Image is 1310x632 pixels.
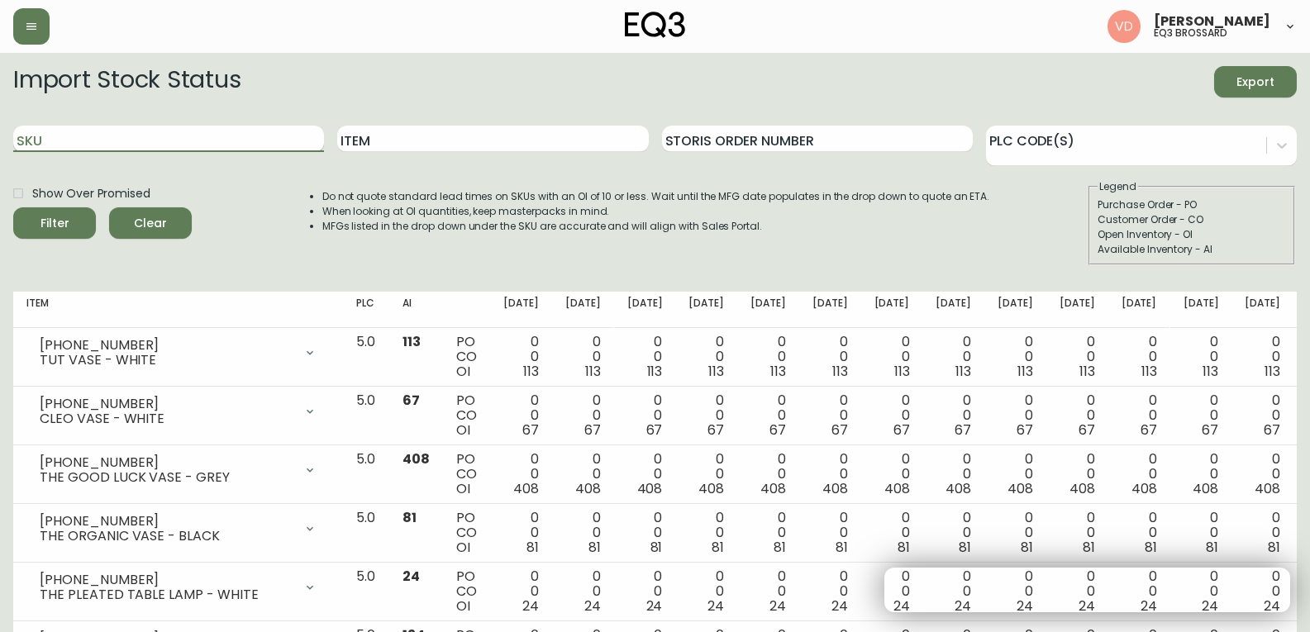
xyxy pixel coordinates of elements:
[1245,452,1280,497] div: 0 0
[1046,292,1108,328] th: [DATE]
[1079,421,1095,440] span: 67
[343,445,389,504] td: 5.0
[403,567,420,586] span: 24
[1122,393,1157,438] div: 0 0
[13,292,343,328] th: Item
[627,452,663,497] div: 0 0
[698,479,724,498] span: 408
[646,421,663,440] span: 67
[750,335,786,379] div: 0 0
[1122,335,1157,379] div: 0 0
[750,569,786,614] div: 0 0
[998,511,1033,555] div: 0 0
[322,204,990,219] li: When looking at OI quantities, keep masterpacks in mind.
[456,452,477,497] div: PO CO
[688,452,724,497] div: 0 0
[456,421,470,440] span: OI
[1079,362,1095,381] span: 113
[936,393,971,438] div: 0 0
[822,479,848,498] span: 408
[1184,452,1219,497] div: 0 0
[998,335,1033,379] div: 0 0
[922,292,984,328] th: [DATE]
[750,452,786,497] div: 0 0
[650,538,663,557] span: 81
[526,538,539,557] span: 81
[1245,335,1280,379] div: 0 0
[936,452,971,497] div: 0 0
[893,421,910,440] span: 67
[26,393,330,430] div: [PHONE_NUMBER]CLEO VASE - WHITE
[503,569,539,614] div: 0 0
[26,569,330,606] div: [PHONE_NUMBER]THE PLEATED TABLE LAMP - WHITE
[1098,227,1286,242] div: Open Inventory - OI
[861,292,923,328] th: [DATE]
[403,332,421,351] span: 113
[522,596,539,615] span: 24
[1108,10,1141,43] img: 34cbe8de67806989076631741e6a7c6b
[769,421,786,440] span: 67
[40,213,69,234] div: Filter
[874,452,910,497] div: 0 0
[627,335,663,379] div: 0 0
[1268,538,1280,557] span: 81
[874,511,910,555] div: 0 0
[799,292,861,328] th: [DATE]
[1008,479,1033,498] span: 408
[456,569,477,614] div: PO CO
[32,185,150,202] span: Show Over Promised
[1193,479,1218,498] span: 408
[109,207,192,239] button: Clear
[40,514,293,529] div: [PHONE_NUMBER]
[750,511,786,555] div: 0 0
[584,596,601,615] span: 24
[26,335,330,371] div: [PHONE_NUMBER]TUT VASE - WHITE
[1098,212,1286,227] div: Customer Order - CO
[1017,362,1033,381] span: 113
[831,596,848,615] span: 24
[936,335,971,379] div: 0 0
[737,292,799,328] th: [DATE]
[565,393,601,438] div: 0 0
[1122,452,1157,497] div: 0 0
[1154,15,1270,28] span: [PERSON_NAME]
[584,421,601,440] span: 67
[707,421,724,440] span: 67
[955,362,971,381] span: 113
[998,393,1033,438] div: 0 0
[1098,197,1286,212] div: Purchase Order - PO
[522,421,539,440] span: 67
[898,538,910,557] span: 81
[874,393,910,438] div: 0 0
[456,335,477,379] div: PO CO
[322,219,990,234] li: MFGs listed in the drop down under the SKU are accurate and will align with Sales Portal.
[389,292,443,328] th: AI
[646,596,663,615] span: 24
[627,569,663,614] div: 0 0
[343,292,389,328] th: PLC
[812,569,848,614] div: 0 0
[1060,511,1095,555] div: 0 0
[688,511,724,555] div: 0 0
[946,479,971,498] span: 408
[627,511,663,555] div: 0 0
[750,393,786,438] div: 0 0
[1184,511,1219,555] div: 0 0
[40,411,293,426] div: CLEO VASE - WHITE
[998,452,1033,497] div: 0 0
[1245,393,1280,438] div: 0 0
[122,213,179,234] span: Clear
[565,452,601,497] div: 0 0
[1141,362,1157,381] span: 113
[1098,242,1286,257] div: Available Inventory - AI
[774,538,786,557] span: 81
[40,353,293,368] div: TUT VASE - WHITE
[688,393,724,438] div: 0 0
[1184,335,1219,379] div: 0 0
[456,596,470,615] span: OI
[1245,511,1280,555] div: 0 0
[1060,452,1095,497] div: 0 0
[40,470,293,485] div: THE GOOD LUCK VASE - GREY
[874,335,910,379] div: 0 0
[1202,421,1218,440] span: 67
